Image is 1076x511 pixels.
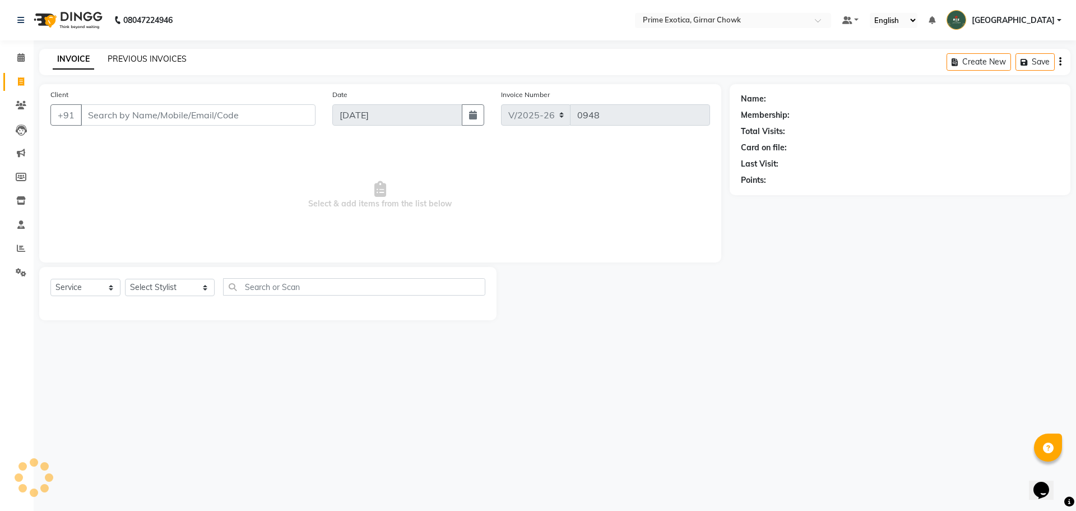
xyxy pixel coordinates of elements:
a: PREVIOUS INVOICES [108,54,187,64]
div: Card on file: [741,142,787,154]
iframe: chat widget [1029,466,1065,500]
button: Save [1015,53,1055,71]
div: Last Visit: [741,158,778,170]
img: Chandrapur [947,10,966,30]
span: Select & add items from the list below [50,139,710,251]
label: Invoice Number [501,90,550,100]
div: Total Visits: [741,126,785,137]
label: Client [50,90,68,100]
input: Search or Scan [223,278,485,296]
button: +91 [50,104,82,126]
b: 08047224946 [123,4,173,36]
a: INVOICE [53,49,94,70]
div: Name: [741,93,766,105]
label: Date [332,90,347,100]
img: logo [29,4,105,36]
input: Search by Name/Mobile/Email/Code [81,104,316,126]
div: Membership: [741,109,790,121]
div: Points: [741,174,766,186]
span: [GEOGRAPHIC_DATA] [972,15,1055,26]
button: Create New [947,53,1011,71]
